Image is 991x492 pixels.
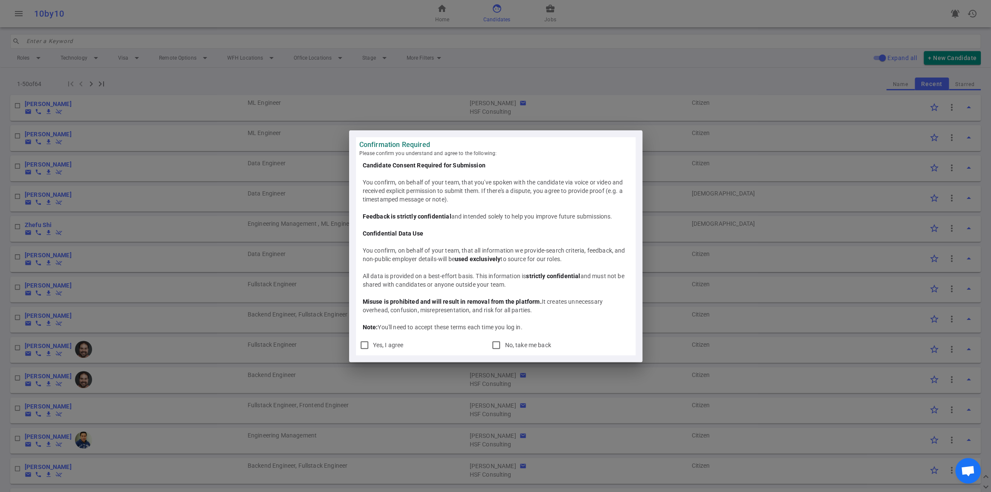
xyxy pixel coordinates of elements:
[363,272,629,289] div: All data is provided on a best-effort basis. This information is and must not be shared with cand...
[363,298,542,305] b: Misuse is prohibited and will result in removal from the platform.
[363,178,629,204] div: You confirm, on behalf of your team, that you've spoken with the candidate via voice or video and...
[363,162,485,169] b: Candidate Consent Required for Submission
[363,324,378,331] b: Note:
[955,458,981,483] div: Open chat
[363,323,629,331] div: You'll need to accept these terms each time you log in.
[359,141,632,149] strong: Confirmation Required
[373,342,404,348] span: Yes, I agree
[363,230,423,237] b: Confidential Data Use
[455,256,500,262] b: used exclusively
[363,297,629,314] div: It creates unnecessary overhead, confusion, misrepresentation, and risk for all parties.
[363,213,451,220] b: Feedback is strictly confidential
[363,246,629,263] div: You confirm, on behalf of your team, that all information we provide-search criteria, feedback, a...
[526,273,580,279] b: strictly confidential
[505,342,551,348] span: No, take me back
[363,212,629,221] div: and intended solely to help you improve future submissions.
[359,149,632,158] span: Please confirm you understand and agree to the following:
